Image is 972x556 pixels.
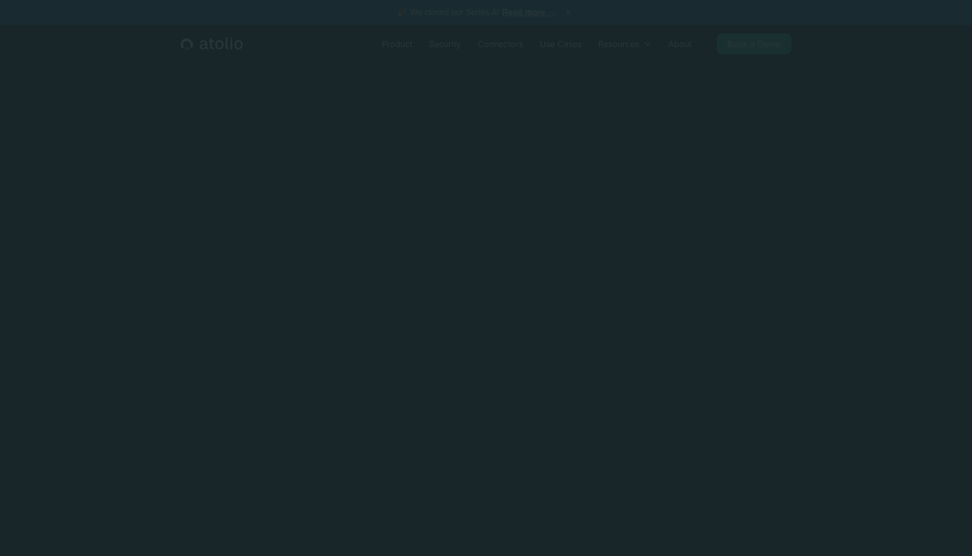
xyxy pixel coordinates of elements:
a: Book a Demo [717,33,791,54]
a: Use Cases [531,33,590,54]
a: Security [421,33,469,54]
button: × [562,7,575,18]
a: Product [373,33,421,54]
a: About [660,33,700,54]
span: 🎉 We closed our Series A! [397,6,556,19]
a: home [181,37,243,51]
a: Read more → [502,8,556,17]
div: Resources [590,33,660,54]
a: Connectors [469,33,531,54]
div: Resources [598,38,639,50]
